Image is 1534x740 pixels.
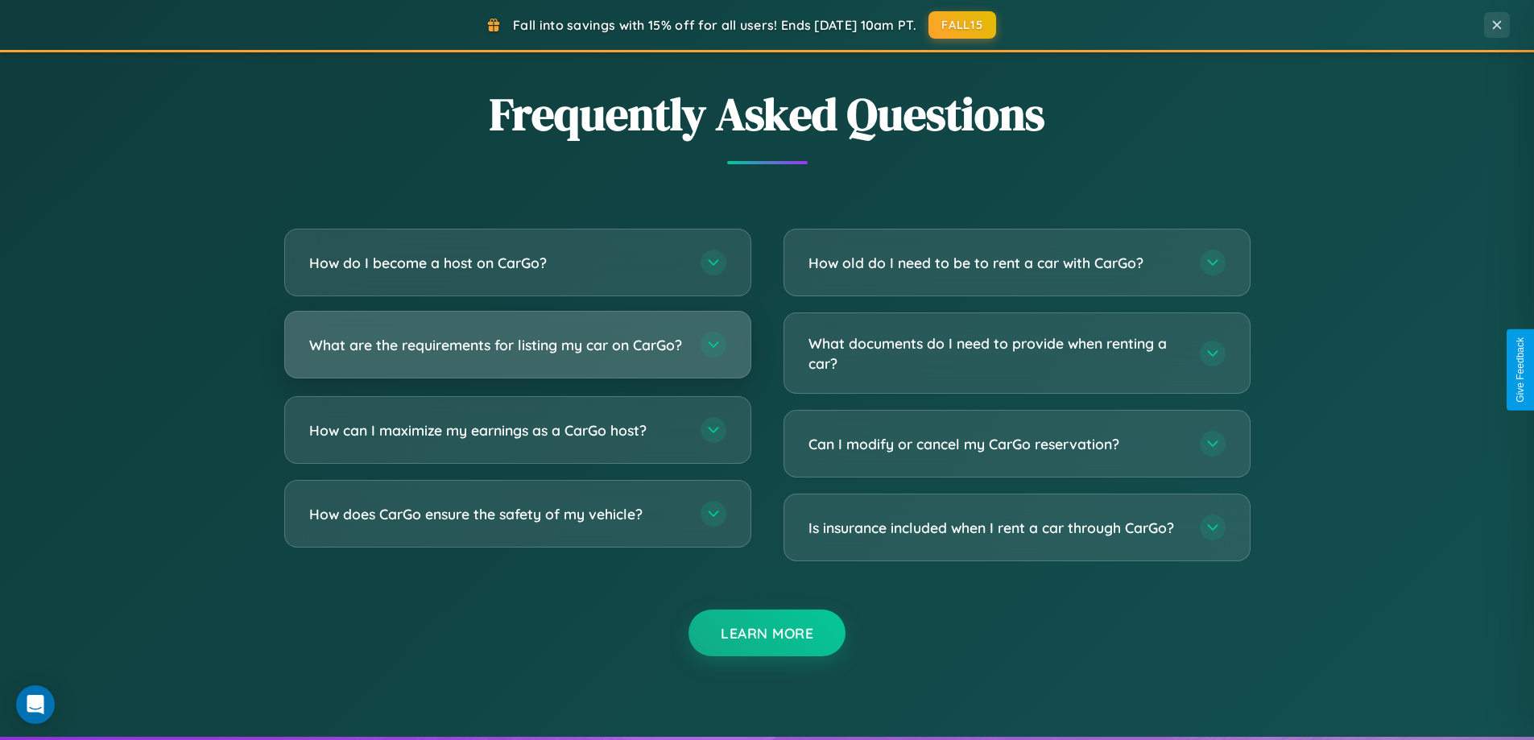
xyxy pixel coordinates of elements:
h3: What documents do I need to provide when renting a car? [808,333,1184,373]
div: Open Intercom Messenger [16,685,55,724]
h3: Can I modify or cancel my CarGo reservation? [808,434,1184,454]
h3: What are the requirements for listing my car on CarGo? [309,335,684,355]
span: Fall into savings with 15% off for all users! Ends [DATE] 10am PT. [513,17,916,33]
h2: Frequently Asked Questions [284,83,1251,145]
h3: How can I maximize my earnings as a CarGo host? [309,420,684,440]
h3: How do I become a host on CarGo? [309,253,684,273]
h3: How does CarGo ensure the safety of my vehicle? [309,504,684,524]
button: Learn More [688,610,846,656]
h3: How old do I need to be to rent a car with CarGo? [808,253,1184,273]
div: Give Feedback [1515,337,1526,403]
button: FALL15 [928,11,996,39]
h3: Is insurance included when I rent a car through CarGo? [808,518,1184,538]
